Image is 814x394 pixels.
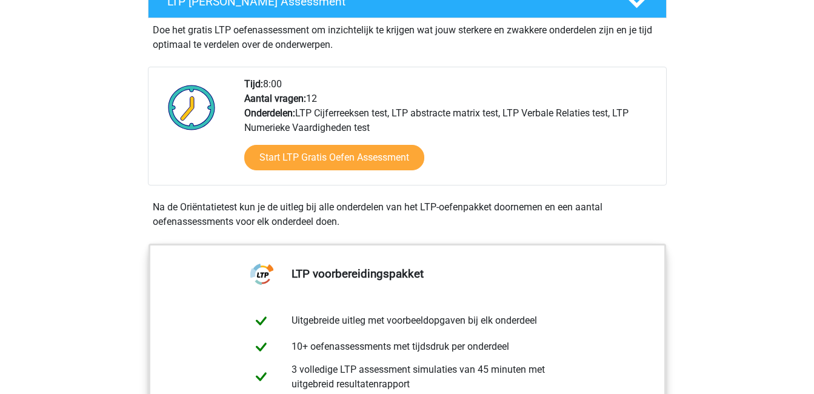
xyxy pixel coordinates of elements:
div: Doe het gratis LTP oefenassessment om inzichtelijk te krijgen wat jouw sterkere en zwakkere onder... [148,18,667,52]
div: Na de Oriëntatietest kun je de uitleg bij alle onderdelen van het LTP-oefenpakket doornemen en ee... [148,200,667,229]
a: Start LTP Gratis Oefen Assessment [244,145,424,170]
b: Tijd: [244,78,263,90]
b: Aantal vragen: [244,93,306,104]
b: Onderdelen: [244,107,295,119]
div: 8:00 12 LTP Cijferreeksen test, LTP abstracte matrix test, LTP Verbale Relaties test, LTP Numerie... [235,77,666,185]
img: Klok [161,77,222,138]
